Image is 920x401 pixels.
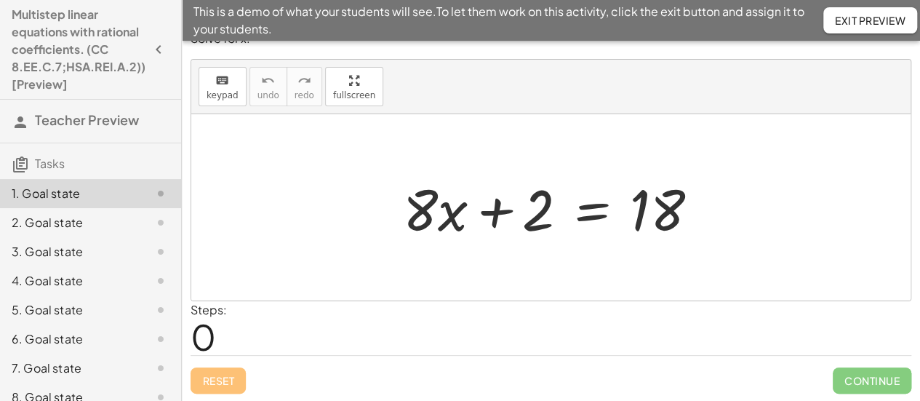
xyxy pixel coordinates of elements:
i: Task not started. [152,301,169,319]
span: redo [295,90,314,100]
i: Task not started. [152,330,169,348]
div: 5. Goal state [12,301,129,319]
span: undo [257,90,279,100]
div: 7. Goal state [12,360,129,377]
i: redo [297,72,311,90]
i: Task not started. [152,243,169,261]
div: 3. Goal state [12,243,129,261]
h4: Multistep linear equations with rational coefficients. (CC 8.EE.C.7;HSA.REI.A.2)) [Preview] [12,6,145,93]
button: redoredo [287,67,322,106]
div: 4. Goal state [12,272,129,290]
i: Task not started. [152,185,169,202]
i: Task not started. [152,214,169,231]
button: Exit Preview [823,7,917,33]
i: undo [261,72,275,90]
span: This is a demo of what your students will see. To let them work on this activity, click the exit ... [193,3,823,38]
div: 6. Goal state [12,330,129,348]
span: fullscreen [333,90,375,100]
button: fullscreen [325,67,383,106]
div: 2. Goal state [12,214,129,231]
span: 0 [191,314,216,359]
i: Task not started. [152,272,169,290]
i: keyboard [215,72,229,90]
span: Exit Preview [835,14,905,27]
button: undoundo [249,67,287,106]
span: Teacher Preview [35,111,139,128]
span: Tasks [35,156,65,171]
button: keyboardkeypad [199,67,247,106]
span: keypad [207,90,239,100]
label: Steps: [191,302,227,317]
div: 1. Goal state [12,185,129,202]
i: Task not started. [152,360,169,377]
